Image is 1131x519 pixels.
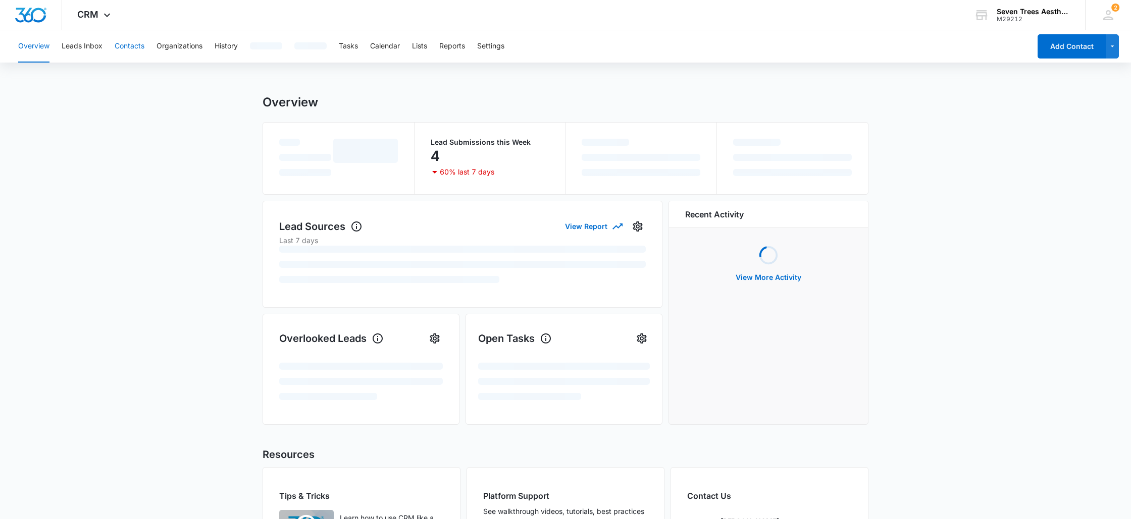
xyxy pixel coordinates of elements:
button: Calendar [370,30,400,63]
button: View More Activity [726,265,811,290]
div: account id [997,16,1070,23]
button: Contacts [115,30,144,63]
h1: Lead Sources [279,219,363,234]
p: 60% last 7 days [440,168,494,176]
button: Tasks [339,30,358,63]
h6: Recent Activity [685,208,744,220]
button: History [215,30,238,63]
h1: Open Tasks [478,331,552,346]
p: 4 [431,148,440,164]
h2: Contact Us [687,490,852,502]
button: Overview [18,30,49,63]
span: CRM [77,9,98,20]
button: Settings [630,218,646,235]
button: Settings [477,30,504,63]
h2: Resources [263,447,868,462]
div: account name [997,8,1070,16]
button: Add Contact [1038,34,1106,59]
button: Lists [412,30,427,63]
h1: Overlooked Leads [279,331,384,346]
p: Lead Submissions this Week [431,139,549,146]
button: Settings [634,330,650,347]
h2: Platform Support [483,490,648,502]
h1: Overview [263,95,318,110]
p: Last 7 days [279,235,646,246]
button: Reports [439,30,465,63]
div: notifications count [1111,4,1119,12]
h2: Tips & Tricks [279,490,444,502]
span: 2 [1111,4,1119,12]
button: View Report [565,217,622,235]
button: Leads Inbox [62,30,102,63]
button: Settings [427,330,443,347]
button: Organizations [157,30,202,63]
